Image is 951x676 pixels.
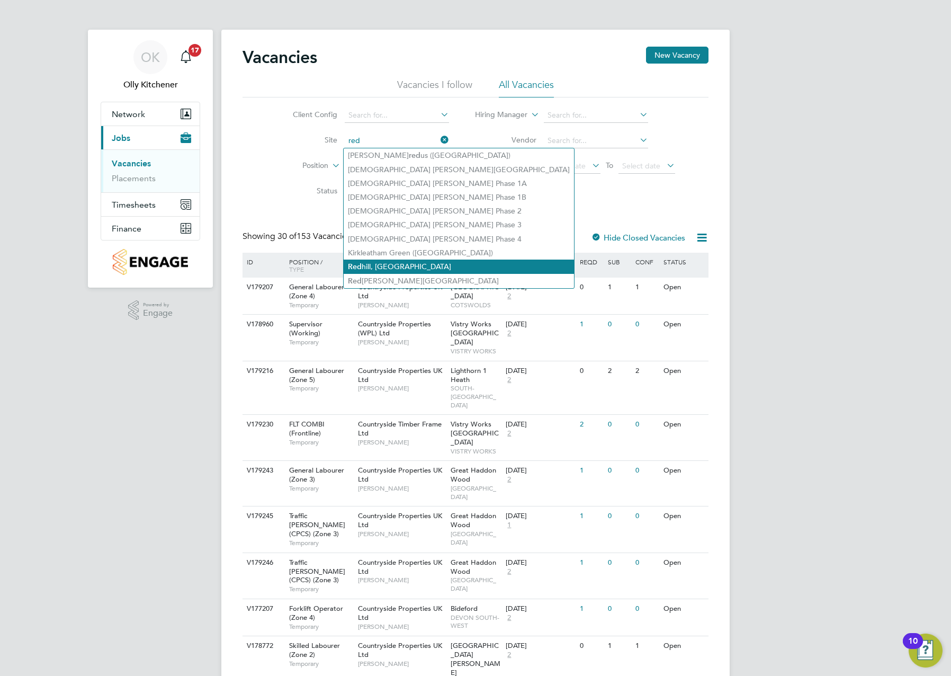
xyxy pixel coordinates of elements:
[358,438,445,447] span: [PERSON_NAME]
[189,44,201,57] span: 17
[451,447,501,456] span: VISTRY WORKS
[633,553,660,573] div: 0
[358,484,445,493] span: [PERSON_NAME]
[633,599,660,619] div: 0
[345,108,449,123] input: Search for...
[451,530,501,546] span: [GEOGRAPHIC_DATA]
[112,173,156,183] a: Placements
[358,558,442,576] span: Countryside Properties UK Ltd
[358,338,445,346] span: [PERSON_NAME]
[577,361,605,381] div: 0
[451,604,478,613] span: Bideford
[661,315,707,334] div: Open
[344,148,574,163] li: [PERSON_NAME] us ([GEOGRAPHIC_DATA])
[451,420,499,447] span: Vistry Works [GEOGRAPHIC_DATA]
[506,475,513,484] span: 2
[101,249,200,275] a: Go to home page
[358,384,445,393] span: [PERSON_NAME]
[548,161,586,171] span: Select date
[577,553,605,573] div: 1
[289,366,344,384] span: General Labourer (Zone 5)
[499,78,554,97] li: All Vacancies
[358,511,442,529] span: Countryside Properties UK Ltd
[358,576,445,584] span: [PERSON_NAME]
[101,78,200,91] span: Olly Kitchener
[451,347,501,355] span: VISTRY WORKS
[289,585,353,593] span: Temporary
[289,539,353,547] span: Temporary
[633,506,660,526] div: 0
[451,576,501,592] span: [GEOGRAPHIC_DATA]
[345,134,449,148] input: Search for...
[605,361,633,381] div: 2
[101,149,200,192] div: Jobs
[244,599,281,619] div: V177207
[409,151,420,160] b: red
[358,282,442,300] span: Countryside Properties UK Ltd
[506,292,513,301] span: 2
[344,176,574,190] li: [DEMOGRAPHIC_DATA] [PERSON_NAME] Phase 1A
[661,553,707,573] div: Open
[451,484,501,501] span: [GEOGRAPHIC_DATA]
[358,530,445,538] span: [PERSON_NAME]
[344,274,574,288] li: [PERSON_NAME][GEOGRAPHIC_DATA]
[244,361,281,381] div: V179216
[243,231,353,242] div: Showing
[289,660,353,668] span: Temporary
[605,415,633,434] div: 0
[605,599,633,619] div: 0
[661,599,707,619] div: Open
[277,231,351,242] span: 153 Vacancies
[112,200,156,210] span: Timesheets
[451,466,496,484] span: Great Haddon Wood
[143,309,173,318] span: Engage
[661,253,707,271] div: Status
[348,277,362,286] b: Red
[661,415,707,434] div: Open
[344,190,574,204] li: [DEMOGRAPHIC_DATA] [PERSON_NAME] Phase 1B
[577,278,605,297] div: 0
[605,461,633,481] div: 0
[577,415,605,434] div: 2
[661,506,707,526] div: Open
[506,320,575,329] div: [DATE]
[289,484,353,493] span: Temporary
[358,319,431,337] span: Countryside Properties (WPL) Ltd
[451,613,501,630] span: DEVON SOUTH-WEST
[101,217,200,240] button: Finance
[633,361,660,381] div: 2
[451,384,501,409] span: SOUTH-[GEOGRAPHIC_DATA]
[909,634,943,668] button: Open Resource Center, 10 new notifications
[289,466,344,484] span: General Labourer (Zone 3)
[605,636,633,656] div: 1
[506,651,513,660] span: 2
[344,218,574,232] li: [DEMOGRAPHIC_DATA] [PERSON_NAME] Phase 3
[112,158,151,168] a: Vacancies
[112,224,141,234] span: Finance
[577,253,605,271] div: Reqd
[344,232,574,246] li: [DEMOGRAPHIC_DATA] [PERSON_NAME] Phase 4
[591,233,685,243] label: Hide Closed Vacancies
[358,420,442,438] span: Countryside Timber Frame Ltd
[506,521,513,530] span: 1
[344,163,574,176] li: [DEMOGRAPHIC_DATA] [PERSON_NAME][GEOGRAPHIC_DATA]
[277,231,297,242] span: 30 of
[506,613,513,622] span: 2
[605,278,633,297] div: 1
[605,253,633,271] div: Sub
[506,512,575,521] div: [DATE]
[661,461,707,481] div: Open
[577,599,605,619] div: 1
[451,366,487,384] span: Lighthorn 1 Heath
[661,361,707,381] div: Open
[358,301,445,309] span: [PERSON_NAME]
[646,47,708,64] button: New Vacancy
[113,249,187,275] img: countryside-properties-logo-retina.png
[633,636,660,656] div: 1
[244,315,281,334] div: V178960
[605,506,633,526] div: 0
[605,553,633,573] div: 0
[466,110,527,120] label: Hiring Manager
[506,558,575,567] div: [DATE]
[244,636,281,656] div: V178772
